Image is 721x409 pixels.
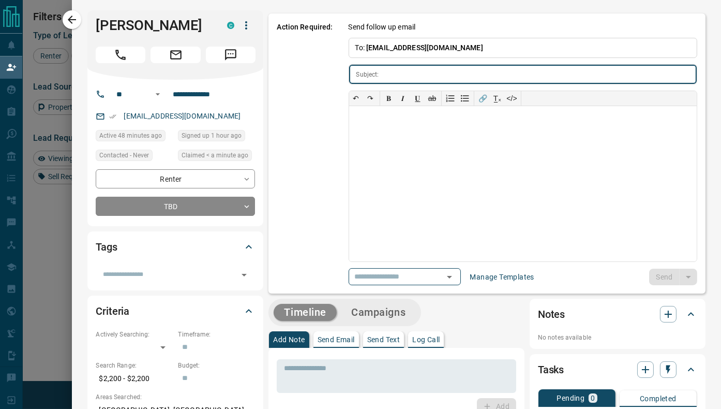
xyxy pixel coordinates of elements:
p: Log Call [412,336,440,343]
div: Mon Aug 18 2025 [178,150,255,164]
div: split button [649,269,697,285]
p: Completed [640,395,677,402]
button: Numbered list [443,91,458,106]
p: Send Text [367,336,400,343]
h2: Tasks [538,361,564,378]
p: Search Range: [96,361,173,370]
span: [EMAIL_ADDRESS][DOMAIN_NAME] [366,43,483,52]
button: 𝐁 [382,91,396,106]
h2: Notes [538,306,565,323]
span: Signed up 1 hour ago [182,130,242,141]
div: condos.ca [227,22,234,29]
button: Open [237,268,251,282]
div: Mon Aug 18 2025 [96,130,173,144]
button: ↷ [364,91,378,106]
p: Areas Searched: [96,392,255,402]
button: Open [152,88,164,100]
span: Message [206,47,256,63]
span: Email [151,47,200,63]
p: 0 [591,395,595,402]
span: 𝐔 [415,94,420,103]
p: Add Note [273,336,305,343]
span: Active 48 minutes ago [99,130,162,141]
button: 𝐔 [411,91,425,106]
button: Timeline [274,304,337,321]
div: Notes [538,302,697,327]
button: 🔗 [476,91,490,106]
p: Pending [557,395,584,402]
button: Campaigns [341,304,416,321]
s: ab [428,94,437,103]
button: T̲ₓ [490,91,505,106]
span: Call [96,47,145,63]
p: To: [349,38,697,58]
p: Send Email [318,336,355,343]
button: 𝑰 [396,91,411,106]
p: No notes available [538,333,697,342]
p: $2,200 - $2,200 [96,370,173,387]
button: Bullet list [458,91,472,106]
p: Action Required: [277,22,333,285]
a: [EMAIL_ADDRESS][DOMAIN_NAME] [124,112,241,120]
div: TBD [96,197,255,216]
div: Tasks [538,357,697,382]
div: Renter [96,169,255,188]
svg: Email Verified [109,113,116,120]
button: Manage Templates [464,269,540,285]
div: Mon Aug 18 2025 [178,130,255,144]
p: Send follow up email [349,22,416,33]
span: Claimed < a minute ago [182,150,248,160]
button: Open [442,270,457,284]
h1: [PERSON_NAME] [96,17,212,34]
p: Actively Searching: [96,330,173,339]
h2: Criteria [96,303,129,319]
button: ↶ [349,91,364,106]
p: Budget: [178,361,255,370]
div: Criteria [96,299,255,324]
button: ab [425,91,440,106]
div: Tags [96,235,255,259]
p: Timeframe: [178,330,255,339]
span: Contacted - Never [99,150,149,160]
p: Subject: [356,70,379,79]
button: </> [505,91,519,106]
h2: Tags [96,239,117,255]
